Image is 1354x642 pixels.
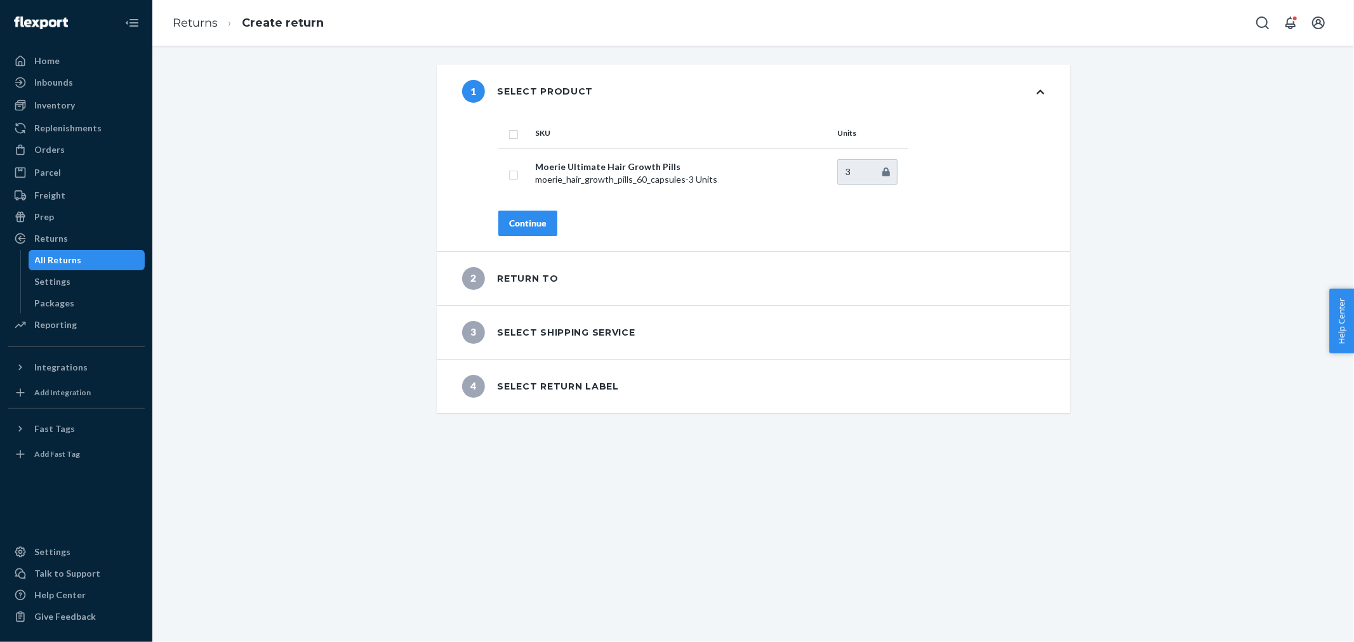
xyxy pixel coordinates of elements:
[34,232,68,245] div: Returns
[34,610,96,623] div: Give Feedback
[462,375,619,398] div: Select return label
[29,250,145,270] a: All Returns
[8,72,145,93] a: Inbounds
[119,10,145,36] button: Close Navigation
[837,159,898,185] input: Enter quantity
[509,217,547,230] div: Continue
[8,228,145,249] a: Returns
[8,419,145,439] button: Fast Tags
[34,189,65,202] div: Freight
[8,162,145,183] a: Parcel
[14,16,68,29] img: Flexport logo
[34,546,70,558] div: Settings
[242,16,324,30] a: Create return
[8,315,145,335] a: Reporting
[530,118,832,148] th: SKU
[163,4,334,42] ol: breadcrumbs
[35,297,75,310] div: Packages
[8,383,145,403] a: Add Integration
[35,275,71,288] div: Settings
[8,606,145,627] button: Give Feedback
[535,160,827,173] p: Moerie Ultimate Hair Growth Pills
[29,272,145,292] a: Settings
[34,567,100,580] div: Talk to Support
[8,118,145,138] a: Replenishments
[1278,10,1303,36] button: Open notifications
[8,563,145,584] a: Talk to Support
[462,375,485,398] span: 4
[8,185,145,206] a: Freight
[34,318,77,331] div: Reporting
[173,16,218,30] a: Returns
[498,211,557,236] button: Continue
[8,95,145,115] a: Inventory
[535,173,827,186] p: moerie_hair_growth_pills_60_capsules - 3 Units
[8,585,145,605] a: Help Center
[34,449,80,459] div: Add Fast Tag
[8,51,145,71] a: Home
[34,361,88,374] div: Integrations
[34,589,86,601] div: Help Center
[462,267,485,290] span: 2
[29,293,145,313] a: Packages
[34,122,102,134] div: Replenishments
[1250,10,1275,36] button: Open Search Box
[462,267,559,290] div: Return to
[832,118,908,148] th: Units
[462,321,485,344] span: 3
[8,357,145,377] button: Integrations
[462,80,594,103] div: Select product
[34,166,61,179] div: Parcel
[34,211,54,223] div: Prep
[8,207,145,227] a: Prep
[462,80,485,103] span: 1
[8,140,145,160] a: Orders
[34,55,60,67] div: Home
[462,321,635,344] div: Select shipping service
[1329,289,1354,353] button: Help Center
[34,99,75,112] div: Inventory
[1306,10,1331,36] button: Open account menu
[34,387,91,398] div: Add Integration
[8,542,145,562] a: Settings
[34,143,65,156] div: Orders
[34,423,75,435] div: Fast Tags
[34,76,73,89] div: Inbounds
[8,444,145,464] a: Add Fast Tag
[35,254,82,266] div: All Returns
